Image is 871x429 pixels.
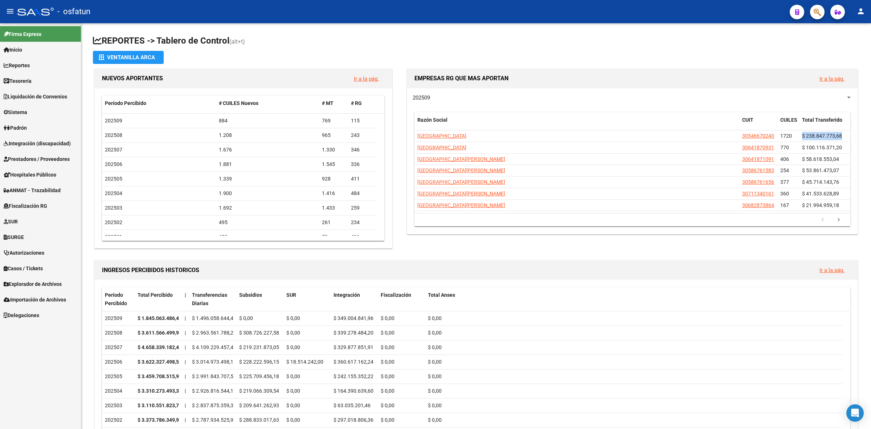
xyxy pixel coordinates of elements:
span: EMPRESAS RG QUE MAS APORTAN [414,75,508,82]
span: $ 2.837.875.359,36 [192,402,236,408]
span: $ 0,00 [239,315,253,321]
datatable-header-cell: # CUILES Nuevos [216,96,319,111]
strong: $ 3.459.708.515,96 [138,373,182,379]
span: $ 18.514.242,00 [286,359,323,365]
span: Razón Social [417,117,447,123]
span: Explorador de Archivos [4,280,62,288]
div: 928 [322,175,345,183]
strong: $ 3.611.566.499,99 [138,330,182,336]
datatable-header-cell: # MT [319,96,348,111]
div: 965 [322,131,345,139]
a: go to previous page [816,216,830,224]
span: $ 0,00 [381,315,394,321]
datatable-header-cell: Período Percibido [102,96,216,111]
a: Ir a la pág. [819,76,845,82]
h1: REPORTES -> Tablero de Control [93,35,859,48]
div: 202507 [105,343,132,352]
div: 483 [219,233,316,241]
span: SUR [286,292,296,298]
datatable-header-cell: SUR [283,287,331,311]
span: $ 0,00 [381,359,394,365]
span: $ 0,00 [286,388,300,394]
span: [GEOGRAPHIC_DATA][PERSON_NAME] [417,167,505,173]
span: 30586761583 [742,167,774,173]
a: Ir a la pág. [819,267,845,274]
div: 243 [351,131,374,139]
span: 202504 [105,190,122,196]
span: NUEVOS APORTANTES [102,75,163,82]
span: 254 [780,167,789,173]
span: | [185,359,186,365]
button: Ventanilla ARCA [93,51,164,64]
span: $ 0,00 [428,388,442,394]
span: Fiscalización RG [4,202,47,210]
span: 30641871091 [742,156,774,162]
datatable-header-cell: | [182,287,189,311]
div: 115 [351,117,374,125]
span: Delegaciones [4,311,39,319]
span: $ 0,00 [286,402,300,408]
span: Período Percibido [105,100,146,106]
div: 1.330 [322,146,345,154]
span: $ 2.963.561.788,21 [192,330,236,336]
span: Total Transferido [802,117,842,123]
datatable-header-cell: Razón Social [414,112,739,136]
span: | [185,315,186,321]
span: $ 0,00 [428,330,442,336]
span: $ 228.222.596,15 [239,359,279,365]
div: 769 [322,117,345,125]
span: $ 2.991.843.707,56 [192,373,236,379]
span: SUR [4,218,18,226]
span: CUILES [780,117,797,123]
span: $ 225.709.456,18 [239,373,279,379]
datatable-header-cell: # RG [348,96,377,111]
div: 234 [351,218,374,227]
strong: $ 4.658.339.182,43 [138,344,182,350]
span: CUIT [742,117,753,123]
span: 202501 [105,234,122,240]
span: $ 2.787.934.525,92 [192,417,236,423]
div: 261 [322,218,345,227]
span: $ 242.155.352,22 [334,373,373,379]
span: 202509 [105,118,122,124]
div: 1.416 [322,189,345,198]
span: Prestadores / Proveedores [4,155,70,163]
div: 202504 [105,387,132,395]
div: Open Intercom Messenger [846,404,864,422]
span: 202505 [105,176,122,182]
span: Importación de Archivos [4,296,66,304]
div: 259 [351,204,374,212]
span: $ 2.926.816.544,16 [192,388,236,394]
span: 30682873864 [742,202,774,208]
span: $ 0,00 [286,330,300,336]
span: $ 0,00 [381,388,394,394]
span: 377 [780,179,789,185]
span: Integración [334,292,360,298]
div: 411 [351,233,374,241]
span: # MT [322,100,334,106]
div: 202505 [105,372,132,381]
div: 202502 [105,416,132,424]
span: 202507 [105,147,122,153]
span: - osfatun [57,4,90,20]
span: $ 0,00 [381,344,394,350]
strong: $ 1.845.063.486,42 [138,315,182,321]
div: 336 [351,160,374,169]
span: 202503 [105,205,122,211]
span: Sistema [4,108,27,116]
span: 1720 [780,133,792,139]
span: Padrón [4,124,27,132]
span: $ 100.116.371,20 [802,145,842,150]
span: ANMAT - Trazabilidad [4,186,61,194]
div: 1.881 [219,160,316,169]
span: Subsidios [239,292,262,298]
span: [GEOGRAPHIC_DATA][PERSON_NAME] [417,202,505,208]
span: $ 0,00 [286,315,300,321]
span: | [185,330,186,336]
span: $ 360.617.162,24 [334,359,373,365]
div: 1.433 [322,204,345,212]
strong: $ 3.373.786.349,91 [138,417,182,423]
span: $ 53.861.473,07 [802,167,839,173]
div: 1.692 [219,204,316,212]
span: | [185,388,186,394]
